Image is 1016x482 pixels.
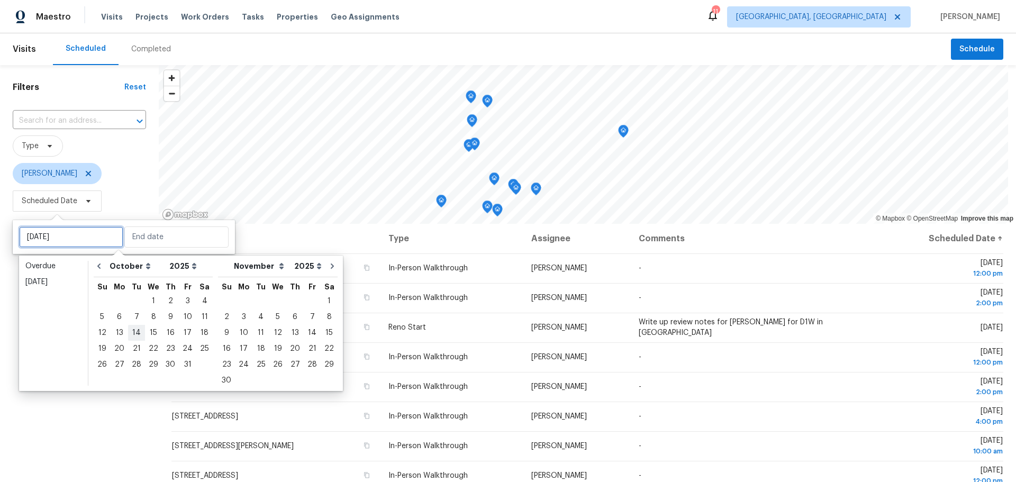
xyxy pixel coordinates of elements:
[269,310,286,324] div: 5
[277,12,318,22] span: Properties
[114,283,125,290] abbr: Monday
[269,325,286,340] div: 12
[25,277,81,287] div: [DATE]
[235,341,252,357] div: Mon Nov 17 2025
[362,293,371,302] button: Copy Address
[162,294,179,308] div: 2
[286,325,304,341] div: Thu Nov 13 2025
[179,293,196,309] div: Fri Oct 03 2025
[19,226,123,248] input: Sat, Jan 01
[252,341,269,357] div: Tue Nov 18 2025
[145,294,162,308] div: 1
[736,12,886,22] span: [GEOGRAPHIC_DATA], [GEOGRAPHIC_DATA]
[888,416,1003,427] div: 4:00 pm
[269,357,286,372] div: Wed Nov 26 2025
[159,65,1008,224] canvas: Map
[936,12,1000,22] span: [PERSON_NAME]
[22,168,77,179] span: [PERSON_NAME]
[467,114,477,131] div: Map marker
[876,215,905,222] a: Mapbox
[304,357,321,372] div: 28
[256,283,266,290] abbr: Tuesday
[321,341,338,356] div: 22
[321,357,338,372] div: 29
[218,325,235,341] div: Sun Nov 09 2025
[959,43,995,56] span: Schedule
[388,383,468,390] span: In-Person Walkthrough
[362,470,371,480] button: Copy Address
[235,309,252,325] div: Mon Nov 03 2025
[639,265,641,272] span: -
[36,12,71,22] span: Maestro
[388,265,468,272] span: In-Person Walkthrough
[304,325,321,340] div: 14
[252,357,269,372] div: 25
[128,309,145,325] div: Tue Oct 07 2025
[286,357,304,372] div: Thu Nov 27 2025
[172,442,294,450] span: [STREET_ADDRESS][PERSON_NAME]
[13,38,36,61] span: Visits
[145,341,162,356] div: 22
[639,413,641,420] span: -
[290,283,300,290] abbr: Thursday
[111,357,128,372] div: 27
[269,341,286,357] div: Wed Nov 19 2025
[639,319,823,337] span: Write up review notes for [PERSON_NAME] for D1W in [GEOGRAPHIC_DATA]
[94,357,111,372] div: 26
[172,413,238,420] span: [STREET_ADDRESS]
[128,310,145,324] div: 7
[321,325,338,340] div: 15
[286,341,304,357] div: Thu Nov 20 2025
[218,341,235,356] div: 16
[162,341,179,356] div: 23
[321,293,338,309] div: Sat Nov 01 2025
[94,341,111,356] div: 19
[128,341,145,356] div: 21
[469,138,480,154] div: Map marker
[196,325,213,340] div: 18
[179,310,196,324] div: 10
[94,310,111,324] div: 5
[94,357,111,372] div: Sun Oct 26 2025
[222,283,232,290] abbr: Sunday
[101,12,123,22] span: Visits
[91,256,107,277] button: Go to previous month
[388,294,468,302] span: In-Person Walkthrough
[321,325,338,341] div: Sat Nov 15 2025
[252,341,269,356] div: 18
[218,310,235,324] div: 2
[242,13,264,21] span: Tasks
[164,86,179,101] button: Zoom out
[630,224,880,253] th: Comments
[712,6,719,17] div: 11
[145,309,162,325] div: Wed Oct 08 2025
[304,341,321,356] div: 21
[888,259,1003,279] span: [DATE]
[508,179,519,195] div: Map marker
[362,381,371,391] button: Copy Address
[436,195,447,211] div: Map marker
[132,114,147,129] button: Open
[13,113,116,129] input: Search for an address...
[162,341,179,357] div: Thu Oct 23 2025
[531,413,587,420] span: [PERSON_NAME]
[235,325,252,340] div: 10
[181,12,229,22] span: Work Orders
[162,357,179,372] div: 30
[184,283,192,290] abbr: Friday
[906,215,958,222] a: OpenStreetMap
[162,325,179,341] div: Thu Oct 16 2025
[167,258,199,274] select: Year
[179,325,196,341] div: Fri Oct 17 2025
[269,309,286,325] div: Wed Nov 05 2025
[218,372,235,388] div: Sun Nov 30 2025
[162,309,179,325] div: Thu Oct 09 2025
[286,341,304,356] div: 20
[111,325,128,340] div: 13
[196,309,213,325] div: Sat Oct 11 2025
[304,325,321,341] div: Fri Nov 14 2025
[145,310,162,324] div: 8
[107,258,167,274] select: Month
[196,293,213,309] div: Sat Oct 04 2025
